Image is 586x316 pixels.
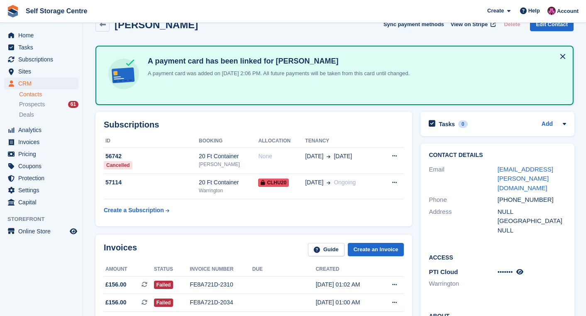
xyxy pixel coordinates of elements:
[4,29,78,41] a: menu
[316,263,379,276] th: Created
[4,124,78,136] a: menu
[4,148,78,160] a: menu
[498,195,566,205] div: [PHONE_NUMBER]
[4,66,78,77] a: menu
[104,152,199,161] div: 56742
[348,243,404,257] a: Create an Invoice
[383,17,444,31] button: Sync payment methods
[18,136,68,148] span: Invoices
[19,91,78,98] a: Contacts
[498,207,566,217] div: NULL
[429,279,497,289] li: Warrington
[305,152,323,161] span: [DATE]
[22,4,90,18] a: Self Storage Centre
[498,216,566,226] div: [GEOGRAPHIC_DATA]
[104,120,404,130] h2: Subscriptions
[19,111,34,119] span: Deals
[4,184,78,196] a: menu
[19,100,45,108] span: Prospects
[429,195,497,205] div: Phone
[18,184,68,196] span: Settings
[487,7,504,15] span: Create
[4,172,78,184] a: menu
[104,178,199,187] div: 57114
[19,110,78,119] a: Deals
[439,120,455,128] h2: Tasks
[4,196,78,208] a: menu
[557,7,579,15] span: Account
[106,56,141,91] img: card-linked-ebf98d0992dc2aeb22e95c0e3c79077019eb2392cfd83c6a337811c24bc77127.svg
[19,100,78,109] a: Prospects 61
[305,178,323,187] span: [DATE]
[4,225,78,237] a: menu
[104,135,199,148] th: ID
[68,226,78,236] a: Preview store
[4,136,78,148] a: menu
[530,17,574,31] a: Edit Contact
[18,78,68,89] span: CRM
[199,135,258,148] th: Booking
[154,263,190,276] th: Status
[105,280,127,289] span: £156.00
[334,179,356,186] span: Ongoing
[429,253,566,261] h2: Access
[429,165,497,193] div: Email
[7,5,19,17] img: stora-icon-8386f47178a22dfd0bd8f6a31ec36ba5ce8667c1dd55bd0f319d3a0aa187defe.svg
[154,299,173,307] span: Failed
[104,243,137,257] h2: Invoices
[498,226,566,235] div: NULL
[144,69,410,78] p: A payment card was added on [DATE] 2:06 PM. All future payments will be taken from this card unti...
[18,42,68,53] span: Tasks
[316,298,379,307] div: [DATE] 01:00 AM
[498,166,553,191] a: [EMAIL_ADDRESS][PERSON_NAME][DOMAIN_NAME]
[252,263,316,276] th: Due
[4,42,78,53] a: menu
[104,263,154,276] th: Amount
[190,298,252,307] div: FE8A721D-2034
[18,124,68,136] span: Analytics
[18,172,68,184] span: Protection
[4,54,78,65] a: menu
[18,54,68,65] span: Subscriptions
[258,152,305,161] div: None
[429,152,566,159] h2: Contact Details
[68,101,78,108] div: 61
[498,268,513,275] span: •••••••
[429,268,458,275] span: PTI Cloud
[199,178,258,187] div: 20 Ft Container
[199,187,258,194] div: Warrington
[316,280,379,289] div: [DATE] 01:02 AM
[115,19,198,30] h2: [PERSON_NAME]
[451,20,488,29] span: View on Stripe
[547,7,556,15] img: Ben Scott
[199,161,258,168] div: [PERSON_NAME]
[7,215,83,223] span: Storefront
[18,225,68,237] span: Online Store
[258,179,289,187] span: CLHU20
[447,17,498,31] a: View on Stripe
[18,196,68,208] span: Capital
[104,203,169,218] a: Create a Subscription
[308,243,344,257] a: Guide
[18,66,68,77] span: Sites
[104,206,164,215] div: Create a Subscription
[501,17,523,31] button: Delete
[199,152,258,161] div: 20 Ft Container
[104,161,132,169] div: Cancelled
[4,160,78,172] a: menu
[305,135,378,148] th: Tenancy
[105,298,127,307] span: £156.00
[458,120,468,128] div: 0
[190,263,252,276] th: Invoice number
[144,56,410,66] h4: A payment card has been linked for [PERSON_NAME]
[18,148,68,160] span: Pricing
[528,7,540,15] span: Help
[334,152,352,161] span: [DATE]
[18,29,68,41] span: Home
[18,160,68,172] span: Coupons
[258,135,305,148] th: Allocation
[154,281,173,289] span: Failed
[542,120,553,129] a: Add
[429,207,497,235] div: Address
[4,78,78,89] a: menu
